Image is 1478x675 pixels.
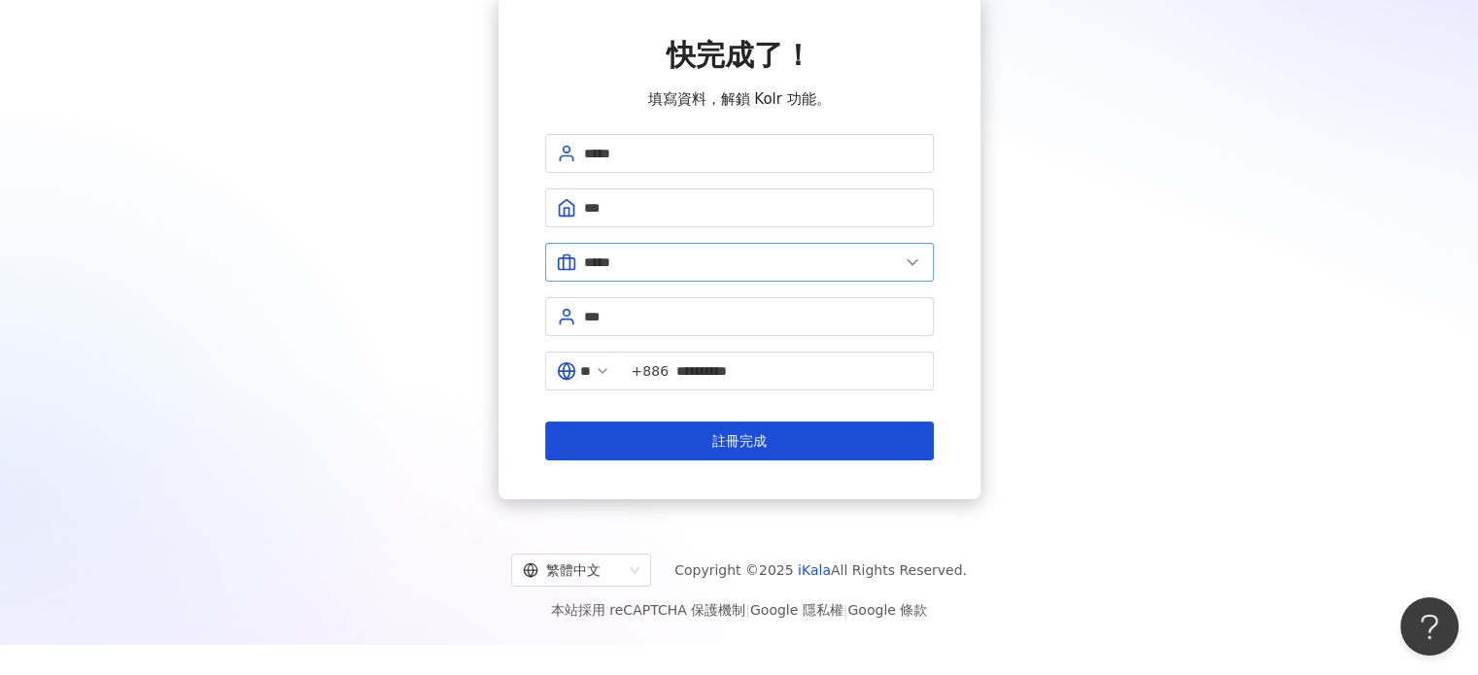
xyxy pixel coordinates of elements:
[551,598,927,622] span: 本站採用 reCAPTCHA 保護機制
[523,555,622,586] div: 繁體中文
[674,558,967,582] span: Copyright © 2025 All Rights Reserved.
[1400,597,1459,656] iframe: Help Scout Beacon - Open
[545,422,934,460] button: 註冊完成
[847,602,927,618] a: Google 條款
[632,360,669,382] span: +886
[798,562,831,578] a: iKala
[745,602,750,618] span: |
[647,87,830,111] span: 填寫資料，解鎖 Kolr 功能。
[750,602,843,618] a: Google 隱私權
[712,433,767,449] span: 註冊完成
[843,602,848,618] span: |
[667,38,812,72] span: 快完成了！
